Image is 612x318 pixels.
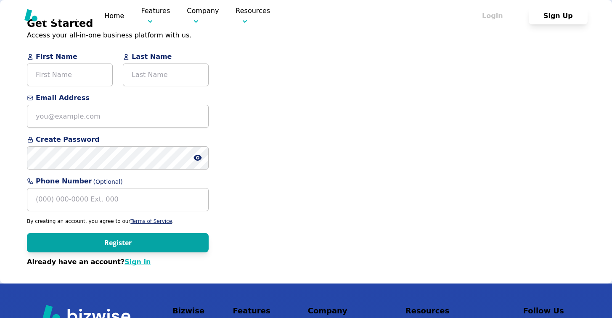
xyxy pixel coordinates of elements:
[172,305,204,317] p: Bizwise
[123,52,209,62] span: Last Name
[27,105,209,128] input: you@example.com
[529,12,588,20] a: Sign Up
[27,176,209,186] span: Phone Number
[93,178,123,186] span: (Optional)
[27,257,209,267] p: Already have an account?
[27,188,209,211] input: (000) 000-0000 Ext. 000
[27,93,209,103] span: Email Address
[233,305,280,317] p: Features
[463,12,529,20] a: Login
[187,6,219,26] p: Company
[523,305,570,317] p: Follow Us
[236,6,270,26] p: Resources
[104,12,124,20] a: Home
[125,258,151,266] a: Sign in
[27,135,209,145] span: Create Password
[27,218,209,225] p: By creating an account, you agree to our .
[27,233,209,252] button: Register
[529,8,588,24] button: Sign Up
[24,9,87,21] img: Bizwise Logo
[287,11,312,21] a: Pricing
[27,52,113,62] span: First Name
[463,8,522,24] button: Login
[27,31,209,40] p: Access your all-in-one business platform with us.
[141,6,170,26] p: Features
[27,64,113,87] input: First Name
[123,64,209,87] input: Last Name
[308,305,377,317] p: Company
[130,218,172,224] a: Terms of Service
[405,305,495,317] p: Resources
[27,257,209,267] div: Already have an account?Sign in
